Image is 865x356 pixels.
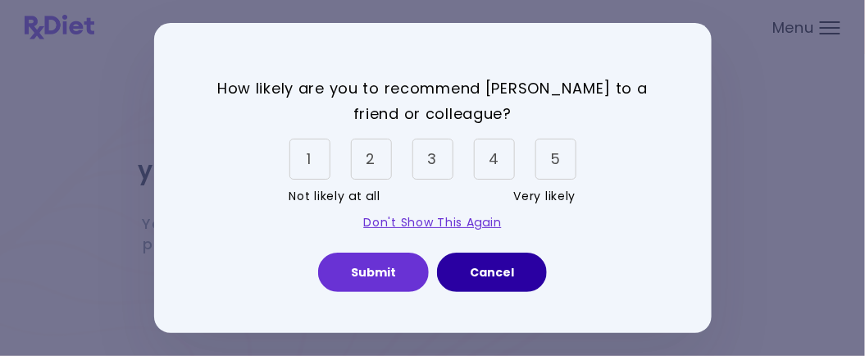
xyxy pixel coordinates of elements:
button: Submit [318,253,429,292]
span: Very likely [514,184,576,210]
p: How likely are you to recommend [PERSON_NAME] to a friend or colleague? [195,76,671,126]
div: 2 [351,139,392,180]
div: 3 [412,139,453,180]
div: 5 [535,139,576,180]
a: Don't Show This Again [363,214,501,230]
button: Cancel [437,253,547,292]
div: 4 [474,139,515,180]
div: 1 [289,139,330,180]
span: Not likely at all [289,184,380,210]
